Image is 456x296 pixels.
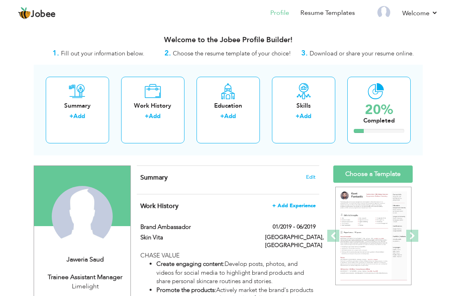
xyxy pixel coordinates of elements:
[140,233,253,242] label: Skin Vita
[296,112,300,120] label: +
[333,165,413,183] a: Choose a Template
[140,173,168,182] span: Summary
[40,255,131,264] div: Jaweria Saud
[61,49,144,57] span: Fill out your information below.
[69,112,73,120] label: +
[224,112,236,120] a: Add
[300,8,355,18] a: Resume Templates
[40,273,131,282] div: Trainee Assistant Manager
[265,233,316,249] label: [GEOGRAPHIC_DATA], [GEOGRAPHIC_DATA]
[270,8,289,18] a: Profile
[140,223,253,231] label: Brand Ambassador
[377,6,390,19] img: Profile Img
[40,282,131,291] div: Limelight
[52,102,103,110] div: Summary
[156,286,216,294] strong: Promote the products:
[273,223,316,231] label: 01/2019 - 06/2019
[73,112,85,120] a: Add
[53,48,59,58] strong: 1.
[363,103,395,116] div: 20%
[363,116,395,125] div: Completed
[272,203,316,208] span: + Add Experience
[278,102,329,110] div: Skills
[310,49,414,57] span: Download or share your resume online.
[156,260,316,286] li: Develop posts, photos, and videos for social media to highlight brand products and share personal...
[300,112,311,120] a: Add
[164,48,171,58] strong: 2.
[18,7,31,20] img: jobee.io
[31,10,56,19] span: Jobee
[301,48,308,58] strong: 3.
[18,7,56,20] a: Jobee
[128,102,178,110] div: Work History
[306,174,316,180] span: Edit
[149,112,160,120] a: Add
[145,112,149,120] label: +
[173,49,291,57] span: Choose the resume template of your choice!
[52,186,113,247] img: Jaweria Saud
[34,36,423,44] h3: Welcome to the Jobee Profile Builder!
[140,174,316,182] h4: Adding a summary is a quick and easy way to highlight your experience and interests.
[156,260,225,268] strong: Create engaging content:
[140,202,316,210] h4: This helps to show the companies you have worked for.
[203,102,253,110] div: Education
[220,112,224,120] label: +
[140,202,178,210] span: Work History
[402,8,438,18] a: Welcome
